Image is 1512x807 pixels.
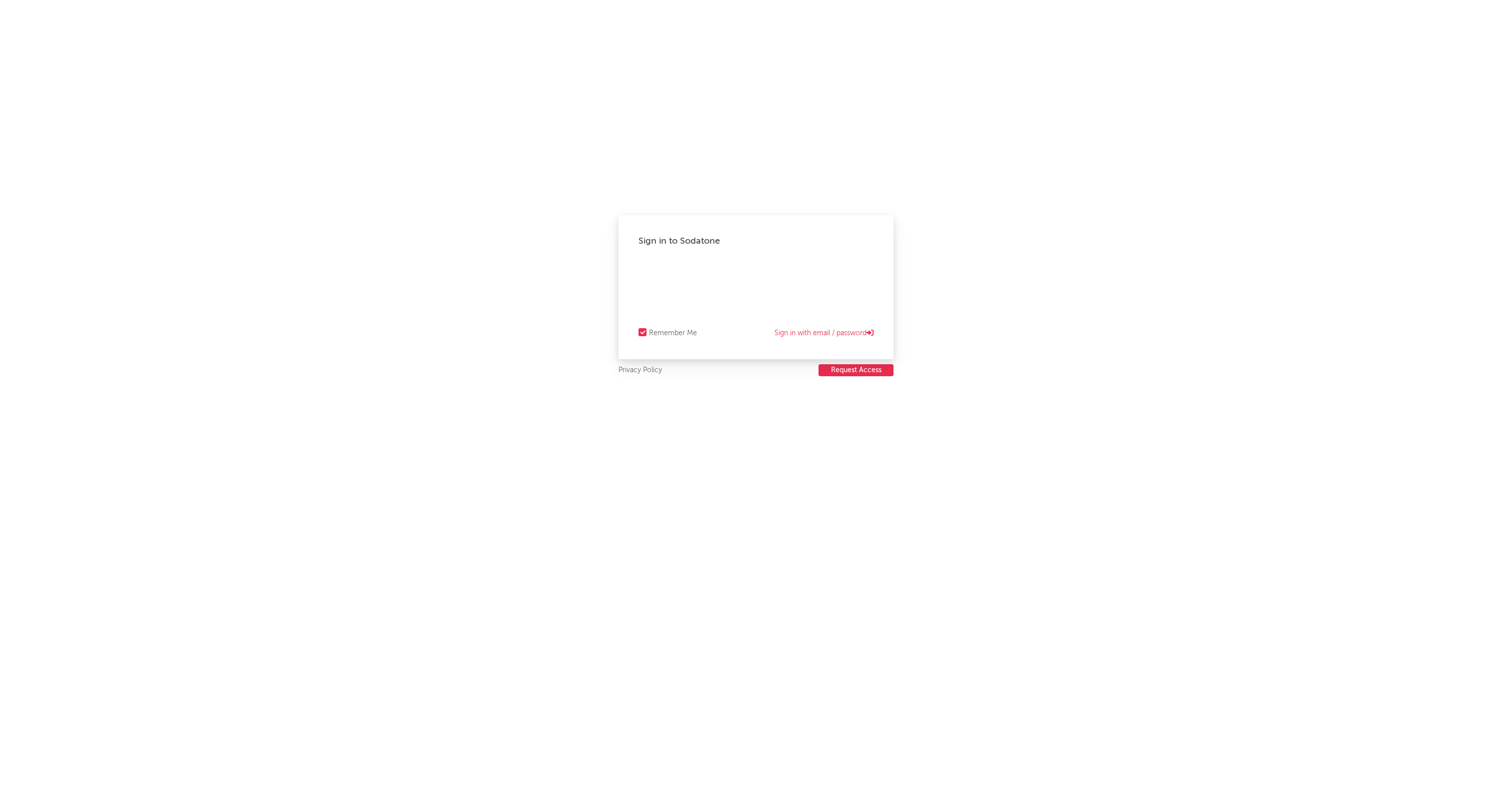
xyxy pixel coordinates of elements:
div: Remember Me [649,327,697,339]
a: Sign in with email / password [774,327,873,339]
button: Request Access [818,364,893,376]
div: Sign in to Sodatone [638,235,873,247]
a: Privacy Policy [618,364,662,377]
